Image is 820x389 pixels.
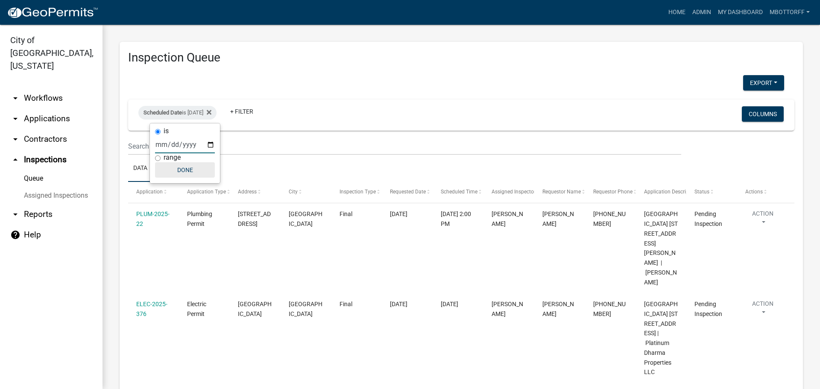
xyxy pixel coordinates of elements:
span: Final [340,211,352,217]
span: Pending Inspection [694,301,722,317]
a: Home [665,4,689,20]
span: Scheduled Time [441,189,477,195]
a: Data [128,155,152,182]
span: Requestor Phone [593,189,633,195]
a: ELEC-2025-376 [136,301,167,317]
span: Assigned Inspector [492,189,536,195]
button: Action [745,209,780,231]
span: Harold Satterly [492,301,523,317]
button: Action [745,299,780,321]
span: 09/02/2025 [390,211,407,217]
i: arrow_drop_down [10,114,20,124]
datatable-header-cell: Application [128,182,179,202]
datatable-header-cell: Application Type [179,182,230,202]
span: 2513 UTICA PIKE [238,211,271,227]
button: Columns [742,106,784,122]
datatable-header-cell: Application Description [635,182,686,202]
a: Mbottorff [766,4,813,20]
span: Electric Permit [187,301,206,317]
span: 428 WATT STREET [238,301,272,317]
a: + Filter [223,104,260,119]
span: Requestor Name [542,189,581,195]
span: Plumbing Permit [187,211,212,227]
datatable-header-cell: Inspection Type [331,182,382,202]
h3: Inspection Queue [128,50,794,65]
input: Search for inspections [128,137,681,155]
datatable-header-cell: Status [686,182,737,202]
datatable-header-cell: Requested Date [382,182,433,202]
datatable-header-cell: Requestor Name [534,182,585,202]
a: Admin [689,4,715,20]
a: PLUM-2025-22 [136,211,170,227]
span: 502-432-4598 [593,301,626,317]
i: arrow_drop_down [10,209,20,219]
span: 10/01/2025 [390,301,407,307]
span: City [289,189,298,195]
span: Harold Satterly [542,301,574,317]
span: Final [340,301,352,307]
div: [DATE] 2:00 PM [441,209,475,229]
span: Application [136,189,163,195]
span: Jeremy Ramsey [492,211,523,227]
span: 502-376-8347 [593,211,626,227]
div: [DATE] [441,299,475,309]
datatable-header-cell: Actions [737,182,788,202]
i: help [10,230,20,240]
span: Pending Inspection [694,211,722,227]
button: Export [743,75,784,91]
span: Inspection Type [340,189,376,195]
button: Done [155,162,215,178]
i: arrow_drop_up [10,155,20,165]
datatable-header-cell: Requestor Phone [585,182,636,202]
span: Status [694,189,709,195]
i: arrow_drop_down [10,93,20,103]
span: KEVIN DUPONT [542,211,574,227]
span: 428 WATT STREET 426-428 Watt Street | Platinum Dharma Properties LLC [644,301,678,375]
label: range [164,154,181,161]
datatable-header-cell: Assigned Inspector [483,182,534,202]
datatable-header-cell: City [281,182,331,202]
datatable-header-cell: Address [230,182,281,202]
span: Application Type [187,189,226,195]
div: is [DATE] [138,106,217,120]
span: JEFFERSONVILLE [289,301,322,317]
span: 2513 UTICA PIKE 2513 Utica Pike | Hughes Katherine J [644,211,678,285]
label: is [164,128,169,135]
a: My Dashboard [715,4,766,20]
span: Requested Date [390,189,426,195]
span: Actions [745,189,763,195]
span: Application Description [644,189,698,195]
span: JEFFERSONVILLE [289,211,322,227]
i: arrow_drop_down [10,134,20,144]
span: Scheduled Date [143,109,182,116]
span: Address [238,189,257,195]
datatable-header-cell: Scheduled Time [433,182,483,202]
